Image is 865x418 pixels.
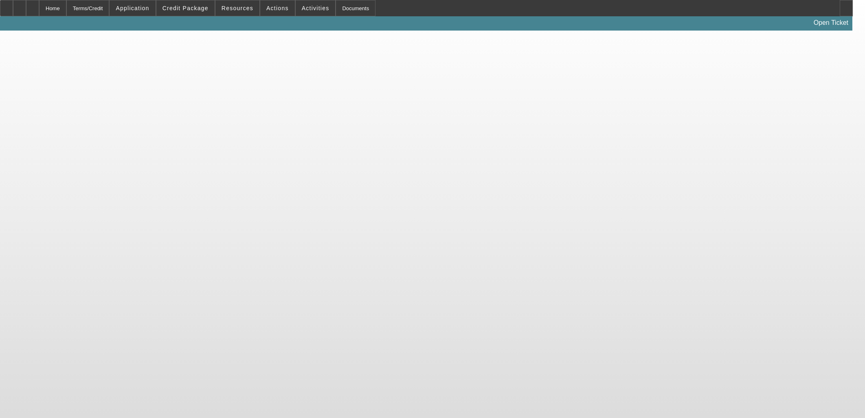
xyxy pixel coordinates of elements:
span: Actions [266,5,289,11]
span: Resources [222,5,253,11]
button: Actions [260,0,295,16]
span: Application [116,5,149,11]
a: Open Ticket [810,16,852,30]
span: Activities [302,5,329,11]
button: Activities [296,0,336,16]
button: Application [110,0,155,16]
button: Credit Package [156,0,215,16]
span: Credit Package [162,5,209,11]
button: Resources [215,0,259,16]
